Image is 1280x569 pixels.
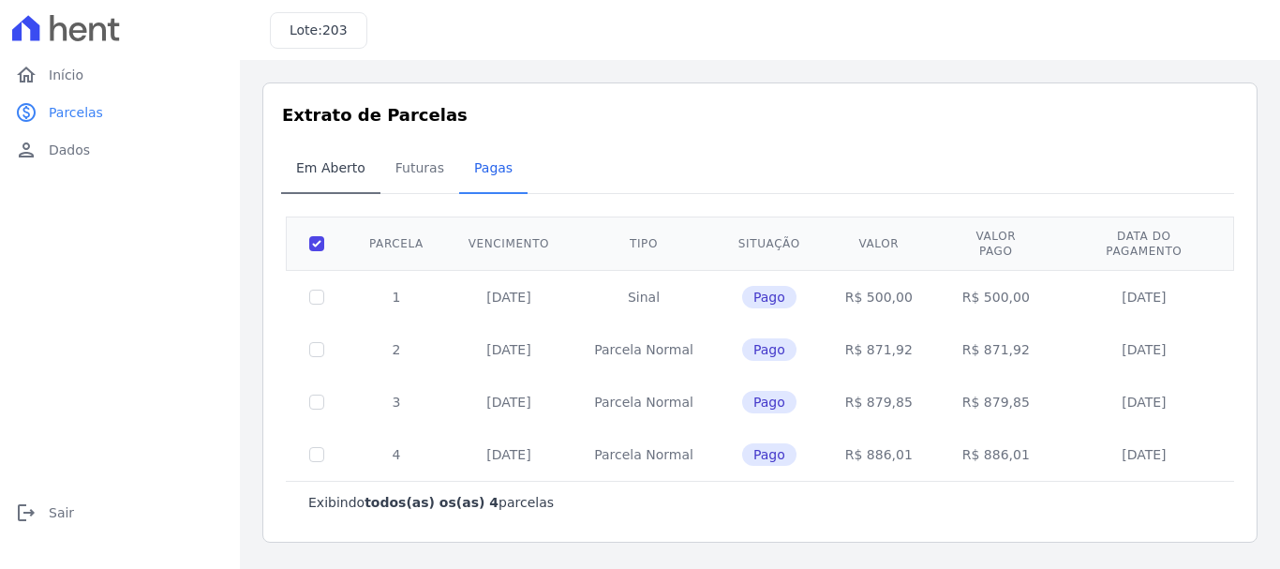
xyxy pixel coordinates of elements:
input: Só é possível selecionar pagamentos em aberto [309,342,324,357]
td: [DATE] [446,270,572,323]
td: [DATE] [1057,428,1231,481]
span: Pago [742,286,796,308]
th: Valor [823,217,935,270]
span: Em Aberto [285,149,377,187]
span: Pago [742,443,796,466]
td: [DATE] [1057,270,1231,323]
td: 2 [347,323,446,376]
h3: Extrato de Parcelas [282,102,1238,127]
span: Pago [742,391,796,413]
th: Parcela [347,217,446,270]
span: Parcelas [49,103,103,122]
a: Em Aberto [281,145,380,194]
i: paid [15,101,37,124]
b: todos(as) os(as) 4 [365,495,499,510]
i: person [15,139,37,161]
span: Início [49,66,83,84]
a: paidParcelas [7,94,232,131]
th: Tipo [572,217,716,270]
td: [DATE] [446,428,572,481]
td: [DATE] [1057,323,1231,376]
td: 3 [347,376,446,428]
td: 1 [347,270,446,323]
td: Parcela Normal [572,428,716,481]
td: R$ 871,92 [823,323,935,376]
span: 203 [322,22,348,37]
td: R$ 871,92 [935,323,1057,376]
input: Só é possível selecionar pagamentos em aberto [309,290,324,305]
a: Futuras [380,145,459,194]
th: Situação [716,217,823,270]
td: [DATE] [1057,376,1231,428]
i: home [15,64,37,86]
input: Só é possível selecionar pagamentos em aberto [309,395,324,410]
td: R$ 500,00 [823,270,935,323]
span: Sair [49,503,74,522]
a: logoutSair [7,494,232,532]
span: Pago [742,338,796,361]
td: R$ 886,01 [935,428,1057,481]
h3: Lote: [290,21,348,40]
span: Futuras [384,149,455,187]
a: Pagas [459,145,528,194]
span: Dados [49,141,90,159]
td: Parcela Normal [572,376,716,428]
th: Valor pago [935,217,1057,270]
td: R$ 879,85 [935,376,1057,428]
td: 4 [347,428,446,481]
a: homeInício [7,56,232,94]
td: R$ 886,01 [823,428,935,481]
td: R$ 879,85 [823,376,935,428]
th: Data do pagamento [1057,217,1231,270]
td: R$ 500,00 [935,270,1057,323]
input: Só é possível selecionar pagamentos em aberto [309,447,324,462]
td: Parcela Normal [572,323,716,376]
span: Pagas [463,149,524,187]
th: Vencimento [446,217,572,270]
i: logout [15,502,37,524]
td: [DATE] [446,323,572,376]
a: personDados [7,131,232,169]
td: [DATE] [446,376,572,428]
p: Exibindo parcelas [308,493,554,512]
td: Sinal [572,270,716,323]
